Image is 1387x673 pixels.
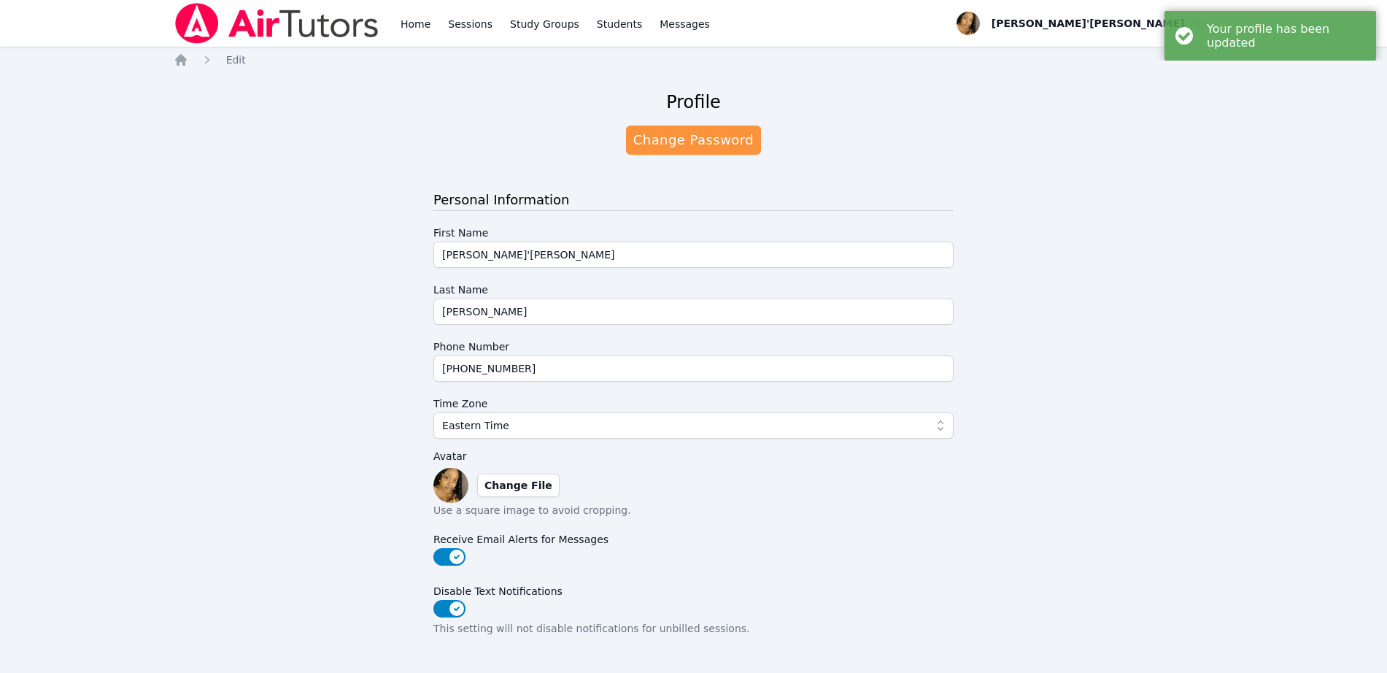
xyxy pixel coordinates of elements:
[433,190,954,211] h3: Personal Information
[433,412,954,439] button: Eastern Time
[174,53,1214,67] nav: Breadcrumb
[433,578,954,600] label: Disable Text Notifications
[433,334,954,355] label: Phone Number
[226,53,246,67] a: Edit
[660,17,710,31] span: Messages
[477,474,560,497] label: Change File
[433,277,954,299] label: Last Name
[442,417,509,434] span: Eastern Time
[433,526,954,548] label: Receive Email Alerts for Messages
[433,621,954,636] p: This setting will not disable notifications for unbilled sessions.
[226,54,246,66] span: Edit
[433,503,954,518] p: Use a square image to avoid cropping.
[433,447,954,465] label: Avatar
[433,391,954,412] label: Time Zone
[626,126,761,155] a: Change Password
[433,220,954,242] label: First Name
[433,468,468,503] img: preview
[1207,22,1365,50] div: Your profile has been updated
[666,91,721,114] h2: Profile
[174,3,380,44] img: Air Tutors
